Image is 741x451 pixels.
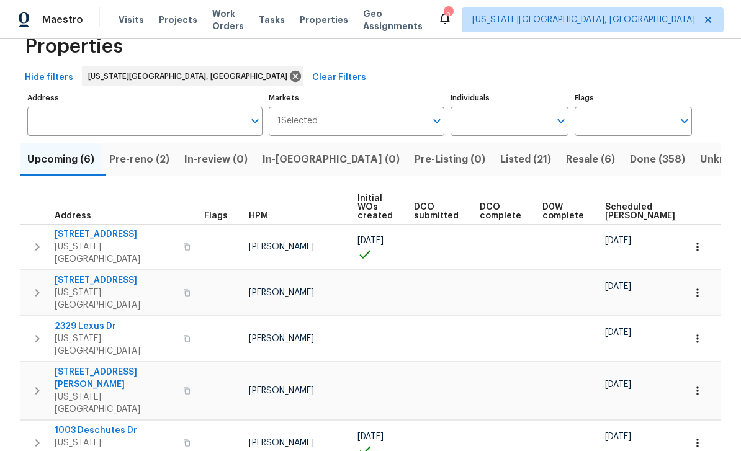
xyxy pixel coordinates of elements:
[357,194,393,220] span: Initial WOs created
[88,70,292,83] span: [US_STATE][GEOGRAPHIC_DATA], [GEOGRAPHIC_DATA]
[249,288,314,297] span: [PERSON_NAME]
[55,274,176,287] span: [STREET_ADDRESS]
[566,151,615,168] span: Resale (6)
[428,112,446,130] button: Open
[414,203,459,220] span: DCO submitted
[363,7,423,32] span: Geo Assignments
[575,94,692,102] label: Flags
[480,203,521,220] span: DCO complete
[119,14,144,26] span: Visits
[55,241,176,266] span: [US_STATE][GEOGRAPHIC_DATA]
[27,151,94,168] span: Upcoming (6)
[542,203,584,220] span: D0W complete
[249,212,268,220] span: HPM
[415,151,485,168] span: Pre-Listing (0)
[27,94,263,102] label: Address
[249,386,314,395] span: [PERSON_NAME]
[249,243,314,251] span: [PERSON_NAME]
[605,203,675,220] span: Scheduled [PERSON_NAME]
[184,151,248,168] span: In-review (0)
[676,112,693,130] button: Open
[357,432,384,441] span: [DATE]
[55,424,176,437] span: 1003 Deschutes Dr
[444,7,452,20] div: 5
[263,151,400,168] span: In-[GEOGRAPHIC_DATA] (0)
[55,287,176,311] span: [US_STATE][GEOGRAPHIC_DATA]
[605,236,631,245] span: [DATE]
[357,236,384,245] span: [DATE]
[42,14,83,26] span: Maestro
[55,212,91,220] span: Address
[20,66,78,89] button: Hide filters
[25,40,123,53] span: Properties
[307,66,371,89] button: Clear Filters
[300,14,348,26] span: Properties
[204,212,228,220] span: Flags
[451,94,568,102] label: Individuals
[312,70,366,86] span: Clear Filters
[249,334,314,343] span: [PERSON_NAME]
[500,151,551,168] span: Listed (21)
[82,66,303,86] div: [US_STATE][GEOGRAPHIC_DATA], [GEOGRAPHIC_DATA]
[605,328,631,337] span: [DATE]
[55,228,176,241] span: [STREET_ADDRESS]
[109,151,169,168] span: Pre-reno (2)
[605,380,631,389] span: [DATE]
[277,116,318,127] span: 1 Selected
[159,14,197,26] span: Projects
[472,14,695,26] span: [US_STATE][GEOGRAPHIC_DATA], [GEOGRAPHIC_DATA]
[605,282,631,291] span: [DATE]
[25,70,73,86] span: Hide filters
[246,112,264,130] button: Open
[55,320,176,333] span: 2329 Lexus Dr
[269,94,445,102] label: Markets
[259,16,285,24] span: Tasks
[552,112,570,130] button: Open
[212,7,244,32] span: Work Orders
[55,391,176,416] span: [US_STATE][GEOGRAPHIC_DATA]
[249,439,314,447] span: [PERSON_NAME]
[630,151,685,168] span: Done (358)
[55,333,176,357] span: [US_STATE][GEOGRAPHIC_DATA]
[55,366,176,391] span: [STREET_ADDRESS][PERSON_NAME]
[605,432,631,441] span: [DATE]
